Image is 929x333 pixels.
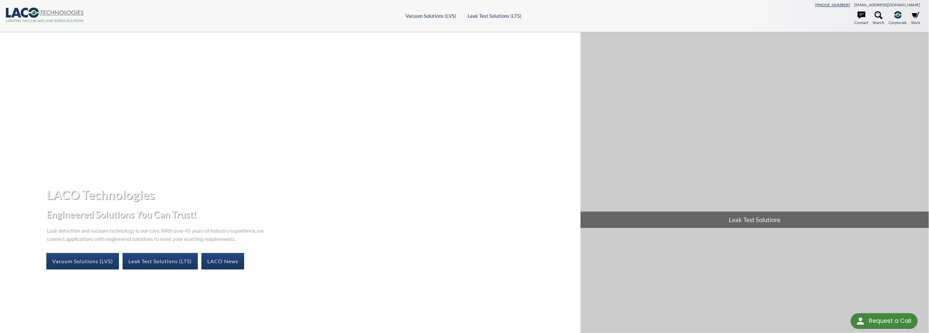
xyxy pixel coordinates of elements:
[581,212,929,228] span: Leak Test Solutions
[869,313,911,328] div: Request a Call
[855,11,869,26] a: Contact
[889,19,907,26] span: Corporate
[468,13,522,19] a: Leak Test Solutions (LTS)
[855,316,866,326] img: round button
[873,11,885,26] a: Search
[851,313,918,329] div: Request a Call
[815,2,850,7] a: [PHONE_NUMBER]
[911,11,920,26] a: Store
[201,253,244,269] a: LACO News
[854,2,920,7] a: [EMAIL_ADDRESS][DOMAIN_NAME]
[581,32,929,228] a: Leak Test Solutions
[406,13,456,19] a: Vacuum Solutions (LVS)
[46,187,575,203] h1: LACO Technologies
[46,226,267,243] p: Leak detection and vacuum technology is our core. With over 45 years of industry experience, we c...
[123,253,198,269] a: Leak Test Solutions (LTS)
[46,208,575,220] h2: Engineered Solutions You Can Trust!
[46,253,119,269] a: Vacuum Solutions (LVS)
